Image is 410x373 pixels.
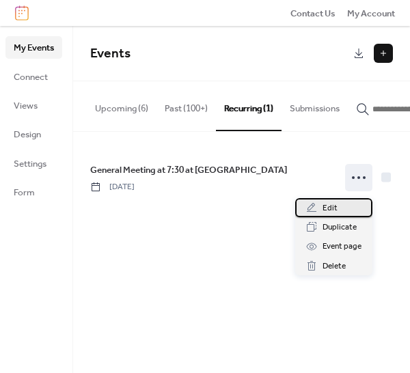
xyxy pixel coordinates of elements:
span: Form [14,186,35,199]
button: Recurring (1) [216,81,282,130]
a: General Meeting at 7:30 at [GEOGRAPHIC_DATA] [90,163,287,178]
span: Settings [14,157,46,171]
a: My Events [5,36,62,58]
span: Design [14,128,41,141]
span: Contact Us [290,7,336,20]
span: Edit [323,202,338,215]
span: Connect [14,70,48,84]
button: Past (100+) [156,81,216,129]
img: logo [15,5,29,20]
a: Contact Us [290,6,336,20]
span: Duplicate [323,221,357,234]
a: My Account [347,6,395,20]
span: Delete [323,260,346,273]
a: Views [5,94,62,116]
span: My Account [347,7,395,20]
span: Event page [323,240,361,253]
a: Connect [5,66,62,87]
span: Events [90,41,131,66]
span: My Events [14,41,54,55]
button: Submissions [282,81,348,129]
button: Upcoming (6) [87,81,156,129]
span: [DATE] [90,181,135,193]
a: Settings [5,152,62,174]
a: Form [5,181,62,203]
a: Design [5,123,62,145]
span: Views [14,99,38,113]
span: General Meeting at 7:30 at [GEOGRAPHIC_DATA] [90,163,287,177]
